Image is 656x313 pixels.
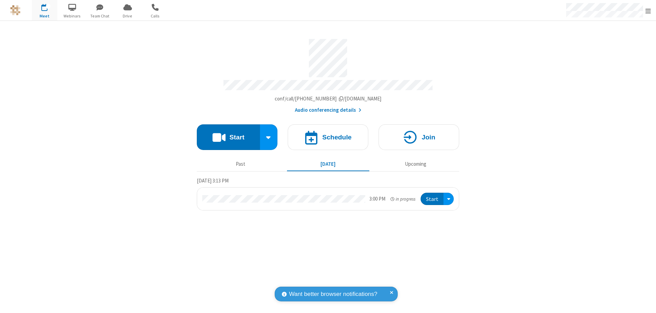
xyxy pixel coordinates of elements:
[229,134,244,140] h4: Start
[59,13,85,19] span: Webinars
[275,95,382,102] span: Copy my meeting room link
[142,13,168,19] span: Calls
[421,193,443,205] button: Start
[287,158,369,171] button: [DATE]
[374,158,457,171] button: Upcoming
[197,124,260,150] button: Start
[639,295,651,308] iframe: Chat
[289,290,377,299] span: Want better browser notifications?
[379,124,459,150] button: Join
[10,5,20,15] img: QA Selenium DO NOT DELETE OR CHANGE
[322,134,352,140] h4: Schedule
[443,193,454,205] div: Open menu
[197,34,459,114] section: Account details
[369,195,385,203] div: 3:00 PM
[115,13,140,19] span: Drive
[391,196,415,202] em: in progress
[275,95,382,103] button: Copy my meeting room linkCopy my meeting room link
[197,177,459,211] section: Today's Meetings
[32,13,57,19] span: Meet
[422,134,435,140] h4: Join
[197,177,229,184] span: [DATE] 3:13 PM
[288,124,368,150] button: Schedule
[295,106,361,114] button: Audio conferencing details
[46,4,51,9] div: 1
[87,13,113,19] span: Team Chat
[260,124,278,150] div: Start conference options
[200,158,282,171] button: Past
